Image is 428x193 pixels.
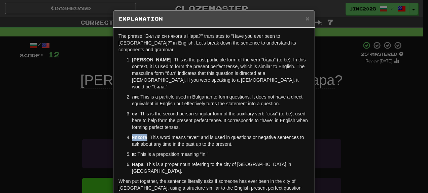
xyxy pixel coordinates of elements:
strong: в [132,151,135,157]
strong: Нара [132,162,143,167]
strong: си [132,111,137,116]
p: : This is a proper noun referring to the city of [GEOGRAPHIC_DATA] in [GEOGRAPHIC_DATA]. [132,161,310,174]
p: : This is a preposition meaning "in." [132,151,310,158]
p: : This word means "ever" and is used in questions or negative sentences to ask about any time in ... [132,134,310,147]
span: × [306,15,310,22]
strong: някога [132,135,147,140]
strong: ли [132,94,138,100]
p: The phrase "Бил ли си някога в Нара?" translates to "Have you ever been to [GEOGRAPHIC_DATA]?" in... [118,33,310,53]
strong: [PERSON_NAME] [132,57,171,62]
p: : This is the past participle form of the verb "бъда" (to be). In this context, it is used to for... [132,56,310,90]
button: Close [306,15,310,22]
h5: Explanation [118,16,310,22]
p: : This is the second person singular form of the auxiliary verb "съм" (to be), used here to help ... [132,110,310,131]
p: : This is a particle used in Bulgarian to form questions. It does not have a direct equivalent in... [132,93,310,107]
